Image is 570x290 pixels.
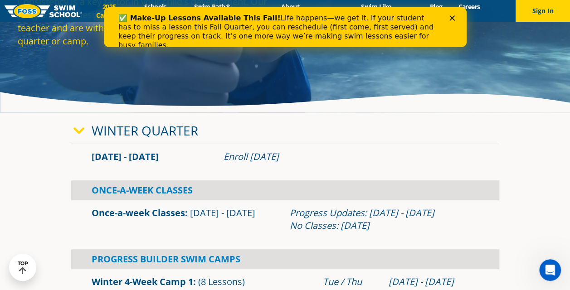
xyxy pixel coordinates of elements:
[539,259,561,281] iframe: Intercom live chat
[250,2,330,19] a: About [PERSON_NAME]
[92,150,159,163] span: [DATE] - [DATE]
[104,7,467,47] iframe: Intercom live chat banner
[71,180,499,200] div: Once-A-Week Classes
[422,2,450,11] a: Blog
[450,2,488,11] a: Careers
[330,2,422,19] a: Swim Like [PERSON_NAME]
[18,261,28,275] div: TOP
[290,207,479,232] div: Progress Updates: [DATE] - [DATE] No Classes: [DATE]
[224,150,479,163] div: Enroll [DATE]
[92,207,185,219] a: Once-a-week Classes
[92,275,193,288] a: Winter 4-Week Camp 1
[136,2,174,11] a: Schools
[71,249,499,269] div: Progress Builder Swim Camps
[346,8,355,14] div: Close
[174,2,250,19] a: Swim Path® Program
[322,275,380,288] div: Tue / Thu
[82,2,136,19] a: 2025 Calendar
[92,122,198,139] a: Winter Quarter
[15,6,334,43] div: Life happens—we get it. If your student has to miss a lesson this Fall Quarter, you can reschedul...
[5,4,82,18] img: FOSS Swim School Logo
[389,275,479,288] div: [DATE] - [DATE]
[15,6,177,15] b: ✅ Make-Up Lessons Available This Fall!
[198,275,245,288] span: (8 Lessons)
[190,207,255,219] span: [DATE] - [DATE]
